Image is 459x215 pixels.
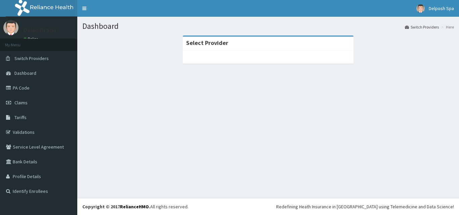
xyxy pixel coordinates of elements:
a: RelianceHMO [120,204,149,210]
span: Claims [14,100,28,106]
span: Dashboard [14,70,36,76]
div: Redefining Heath Insurance in [GEOGRAPHIC_DATA] using Telemedicine and Data Science! [276,203,454,210]
li: Here [440,24,454,30]
a: Online [24,37,40,41]
img: User Image [416,4,425,13]
strong: Copyright © 2017 . [82,204,150,210]
strong: Select Provider [186,39,228,47]
footer: All rights reserved. [77,198,459,215]
span: Tariffs [14,114,27,120]
span: Delposh Spa [429,5,454,11]
span: Switch Providers [14,55,49,61]
p: Delposh Spa [24,27,56,33]
img: User Image [3,20,18,35]
h1: Dashboard [82,22,454,31]
a: Switch Providers [405,24,439,30]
